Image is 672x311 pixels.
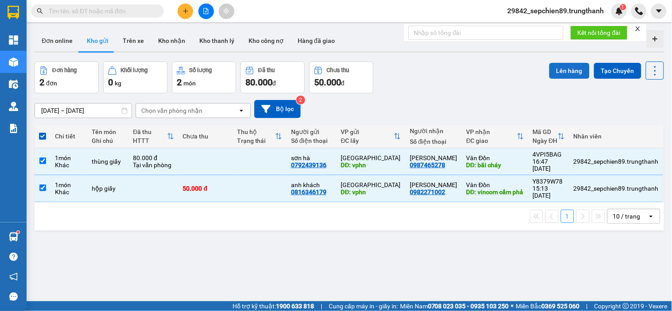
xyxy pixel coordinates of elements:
[561,210,574,223] button: 1
[92,128,124,135] div: Tên món
[35,104,132,118] input: Select a date range.
[516,301,580,311] span: Miền Bắc
[219,4,234,19] button: aim
[571,26,628,40] button: Kết nối tổng đài
[9,58,18,67] img: warehouse-icon
[321,301,322,311] span: |
[39,77,44,88] span: 2
[574,185,659,192] div: 29842_sepchien89.trungthanh
[341,128,394,135] div: VP gửi
[533,137,558,144] div: Ngày ĐH
[462,125,528,148] th: Toggle SortBy
[466,161,524,169] div: DĐ: bãi cháy
[151,30,192,51] button: Kho nhận
[341,137,394,144] div: ĐC lấy
[115,80,121,87] span: kg
[55,161,83,169] div: Khác
[55,188,83,196] div: Khác
[108,77,113,88] span: 0
[276,303,314,310] strong: 1900 633 818
[635,26,641,32] span: close
[466,181,524,188] div: Vân Đồn
[141,106,202,115] div: Chọn văn phòng nhận
[35,30,80,51] button: Đơn online
[291,161,326,169] div: 0792439136
[116,30,151,51] button: Trên xe
[410,188,445,196] div: 0982271002
[578,28,621,38] span: Kết nối tổng đài
[329,301,398,311] span: Cung cấp máy in - giấy in:
[9,253,18,261] span: question-circle
[341,161,401,169] div: DĐ: vphn
[183,80,196,87] span: món
[291,188,326,196] div: 0816346179
[52,67,77,73] div: Đơn hàng
[291,137,332,144] div: Số điện thoại
[341,80,345,87] span: đ
[528,125,569,148] th: Toggle SortBy
[183,8,189,14] span: plus
[9,232,18,242] img: warehouse-icon
[55,181,83,188] div: 1 món
[533,178,565,185] div: Y8379W78
[549,63,590,79] button: Lên hàng
[203,8,209,14] span: file-add
[410,138,458,145] div: Số điện thoại
[291,181,332,188] div: anh khách
[35,61,99,93] button: Đơn hàng2đơn
[291,30,342,51] button: Hàng đã giao
[121,67,148,73] div: Khối lượng
[410,127,458,134] div: Người nhận
[9,80,18,89] img: warehouse-icon
[177,77,182,88] span: 2
[291,154,332,161] div: sơn hà
[37,8,43,14] span: search
[92,158,124,165] div: thùng giấy
[190,67,212,73] div: Số lượng
[533,151,565,158] div: 4VPI5BAG
[291,128,332,135] div: Người gửi
[103,61,167,93] button: Khối lượng0kg
[620,4,626,10] sup: 1
[466,154,524,161] div: Vân Đồn
[574,158,659,165] div: 29842_sepchien89.trungthanh
[192,30,241,51] button: Kho thanh lý
[128,125,179,148] th: Toggle SortBy
[17,231,19,234] sup: 1
[172,61,236,93] button: Số lượng2món
[9,102,18,111] img: warehouse-icon
[296,96,305,104] sup: 2
[327,67,350,73] div: Chưa thu
[410,154,458,161] div: lan chinh
[241,61,305,93] button: Đã thu80.000đ
[258,67,275,73] div: Đã thu
[466,137,517,144] div: ĐC giao
[80,30,116,51] button: Kho gửi
[241,30,291,51] button: Kho công nợ
[341,188,401,196] div: DĐ: vphn
[55,154,83,161] div: 1 món
[623,303,629,309] span: copyright
[233,301,314,311] span: Hỗ trợ kỹ thuật:
[341,154,401,161] div: [GEOGRAPHIC_DATA]
[46,80,57,87] span: đơn
[501,5,611,16] span: 29842_sepchien89.trungthanh
[533,185,565,199] div: 15:13 [DATE]
[183,133,228,140] div: Chưa thu
[400,301,509,311] span: Miền Nam
[254,100,301,118] button: Bộ lọc
[133,128,167,135] div: Đã thu
[341,181,401,188] div: [GEOGRAPHIC_DATA]
[309,61,373,93] button: Chưa thu50.000đ
[9,124,18,133] img: solution-icon
[511,304,514,308] span: ⚪️
[635,7,643,15] img: phone-icon
[594,63,641,79] button: Tạo Chuyến
[648,213,655,220] svg: open
[615,7,623,15] img: icon-new-feature
[92,185,124,192] div: hộp giấy
[133,154,174,161] div: 80.000 đ
[198,4,214,19] button: file-add
[410,161,445,169] div: 0987465278
[55,133,83,140] div: Chi tiết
